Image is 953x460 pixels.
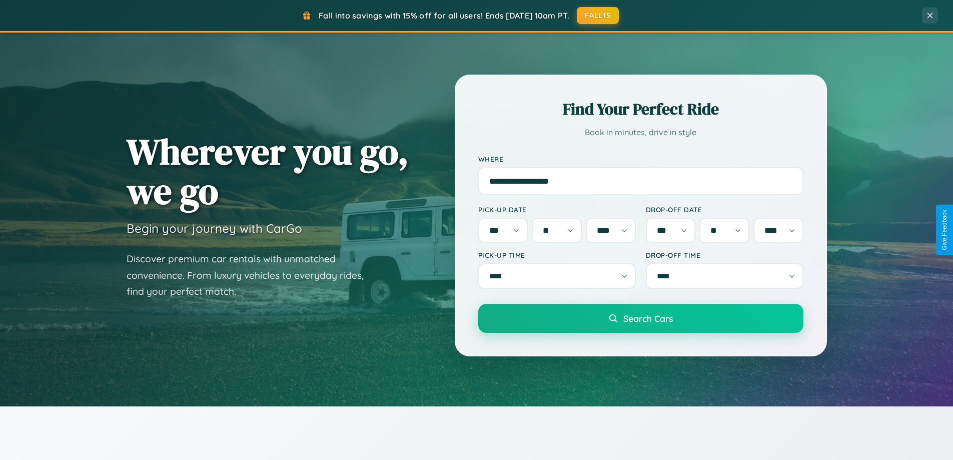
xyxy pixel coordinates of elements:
h3: Begin your journey with CarGo [127,221,302,236]
button: Search Cars [478,304,803,333]
h1: Wherever you go, we go [127,132,409,211]
div: Give Feedback [941,210,948,250]
span: Search Cars [623,313,673,324]
span: Fall into savings with 15% off for all users! Ends [DATE] 10am PT. [319,11,569,21]
label: Pick-up Time [478,251,636,259]
h2: Find Your Perfect Ride [478,98,803,120]
button: FALL15 [577,7,619,24]
p: Book in minutes, drive in style [478,125,803,140]
label: Drop-off Date [646,205,803,214]
label: Where [478,155,803,163]
label: Pick-up Date [478,205,636,214]
label: Drop-off Time [646,251,803,259]
p: Discover premium car rentals with unmatched convenience. From luxury vehicles to everyday rides, ... [127,251,377,300]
